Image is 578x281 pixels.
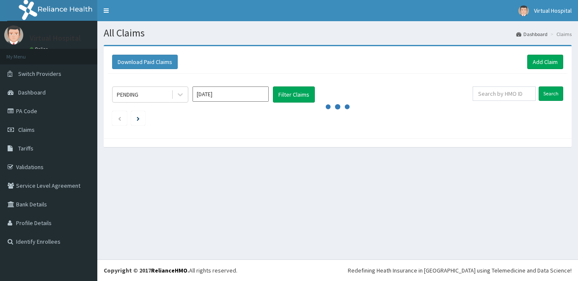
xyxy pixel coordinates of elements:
a: Previous page [118,114,121,122]
a: Online [30,46,50,52]
span: Switch Providers [18,70,61,78]
a: Next page [137,114,140,122]
a: RelianceHMO [151,267,187,274]
button: Download Paid Claims [112,55,178,69]
h1: All Claims [104,28,572,39]
input: Search [539,86,563,101]
strong: Copyright © 2017 . [104,267,189,274]
input: Search by HMO ID [473,86,536,101]
img: User Image [518,6,529,16]
img: User Image [4,25,23,45]
div: PENDING [117,90,138,99]
a: Add Claim [527,55,563,69]
button: Filter Claims [273,86,315,103]
input: Select Month and Year [193,86,269,102]
span: Dashboard [18,89,46,96]
a: Dashboard [516,31,548,38]
svg: audio-loading [325,94,350,120]
p: Virtual Hospital [30,34,81,42]
li: Claims [548,31,572,38]
span: Tariffs [18,145,33,152]
span: Claims [18,126,35,134]
footer: All rights reserved. [97,259,578,281]
span: Virtual Hospital [534,7,572,14]
div: Redefining Heath Insurance in [GEOGRAPHIC_DATA] using Telemedicine and Data Science! [348,266,572,275]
